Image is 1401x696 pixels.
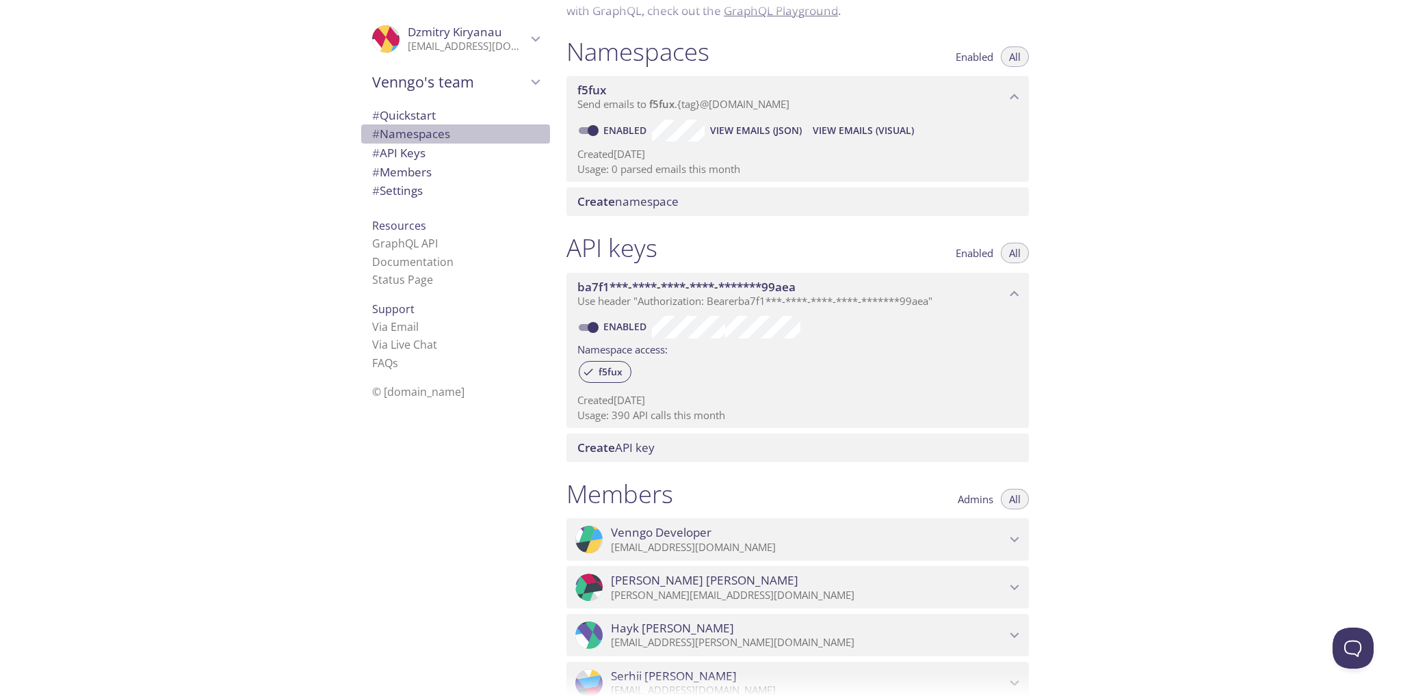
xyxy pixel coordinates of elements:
span: Members [372,164,432,180]
p: Usage: 390 API calls this month [577,408,1018,423]
span: # [372,107,380,123]
span: Venngo Developer [611,525,711,540]
div: Create namespace [566,187,1029,216]
p: [EMAIL_ADDRESS][DOMAIN_NAME] [611,541,1006,554]
span: f5fux [649,97,675,111]
p: [PERSON_NAME][EMAIL_ADDRESS][DOMAIN_NAME] [611,589,1006,602]
span: Create [577,440,615,455]
span: Hayk [PERSON_NAME] [611,621,734,636]
span: # [372,164,380,180]
a: Via Email [372,319,419,334]
div: Dzmitry Kiryanau [361,16,550,62]
h1: API keys [566,232,657,263]
a: Enabled [601,320,652,333]
span: View Emails (JSON) [710,122,802,139]
button: Admins [950,489,1001,509]
div: Hayk Hovhannisyan [566,614,1029,656]
div: f5fux namespace [566,76,1029,118]
a: Enabled [601,124,652,137]
div: API Keys [361,144,550,163]
p: Created [DATE] [577,147,1018,161]
label: Namespace access: [577,338,668,358]
div: Quickstart [361,106,550,125]
span: Settings [372,183,423,198]
div: Venngo's team [361,64,550,100]
span: API key [577,440,655,455]
p: Created [DATE] [577,393,1018,407]
div: f5fux [579,361,631,383]
h1: Members [566,479,673,509]
span: Send emails to . {tag} @[DOMAIN_NAME] [577,97,789,111]
p: Usage: 0 parsed emails this month [577,162,1018,176]
button: View Emails (JSON) [705,120,807,142]
span: Resources [372,218,426,233]
span: f5fux [590,366,631,378]
div: Create API Key [566,433,1029,462]
span: © [DOMAIN_NAME] [372,384,464,399]
span: Namespaces [372,126,450,142]
span: # [372,126,380,142]
a: Via Live Chat [372,337,437,352]
span: Venngo's team [372,72,527,92]
a: FAQ [372,356,398,371]
button: Enabled [947,243,1001,263]
span: # [372,183,380,198]
span: s [393,356,398,371]
div: Jason Robitaille [566,566,1029,608]
a: GraphQL API [372,236,438,251]
span: Dzmitry Kiryanau [408,24,502,40]
div: Members [361,163,550,182]
span: View Emails (Visual) [813,122,914,139]
span: f5fux [577,82,606,98]
button: Enabled [947,46,1001,67]
span: Support [372,302,415,317]
span: [PERSON_NAME] [PERSON_NAME] [611,573,798,588]
p: [EMAIL_ADDRESS][DOMAIN_NAME] [408,40,527,53]
a: Status Page [372,272,433,287]
a: Documentation [372,254,454,269]
span: # [372,145,380,161]
h1: Namespaces [566,36,709,67]
span: namespace [577,193,679,209]
div: Venngo Developer [566,518,1029,561]
span: API Keys [372,145,425,161]
button: All [1001,489,1029,509]
div: Team Settings [361,181,550,200]
div: Namespaces [361,124,550,144]
button: All [1001,243,1029,263]
span: Quickstart [372,107,436,123]
span: Serhii [PERSON_NAME] [611,669,737,684]
span: Create [577,193,615,209]
button: View Emails (Visual) [807,120,919,142]
iframe: Help Scout Beacon - Open [1333,628,1374,669]
button: All [1001,46,1029,67]
p: [EMAIL_ADDRESS][PERSON_NAME][DOMAIN_NAME] [611,636,1006,650]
